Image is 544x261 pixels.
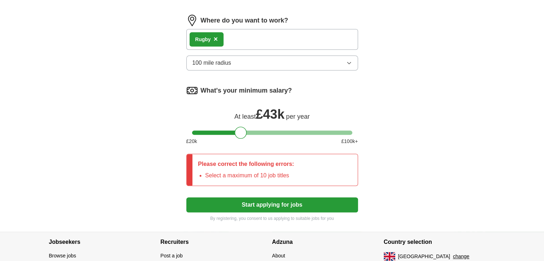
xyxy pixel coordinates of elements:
h4: Country selection [384,232,495,252]
button: × [214,34,218,45]
span: [GEOGRAPHIC_DATA] [398,253,450,260]
img: UK flag [384,252,395,261]
span: per year [286,113,310,120]
span: × [214,35,218,43]
li: Select a maximum of 10 job titles [205,171,294,180]
img: salary.png [186,85,198,96]
span: £ 20 k [186,138,197,145]
span: £ 100 k+ [341,138,358,145]
p: Please correct the following errors: [198,160,294,168]
p: By registering, you consent to us applying to suitable jobs for you [186,215,358,222]
label: What's your minimum salary? [201,86,292,95]
img: location.png [186,15,198,26]
button: change [453,253,469,260]
span: 100 mile radius [192,59,231,67]
div: Rugby [195,36,211,43]
a: Browse jobs [49,253,76,258]
button: Start applying for jobs [186,197,358,212]
a: Post a job [161,253,183,258]
a: About [272,253,285,258]
span: At least [234,113,256,120]
label: Where do you want to work? [201,16,288,25]
button: 100 mile radius [186,55,358,70]
span: £ 43k [256,107,284,122]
